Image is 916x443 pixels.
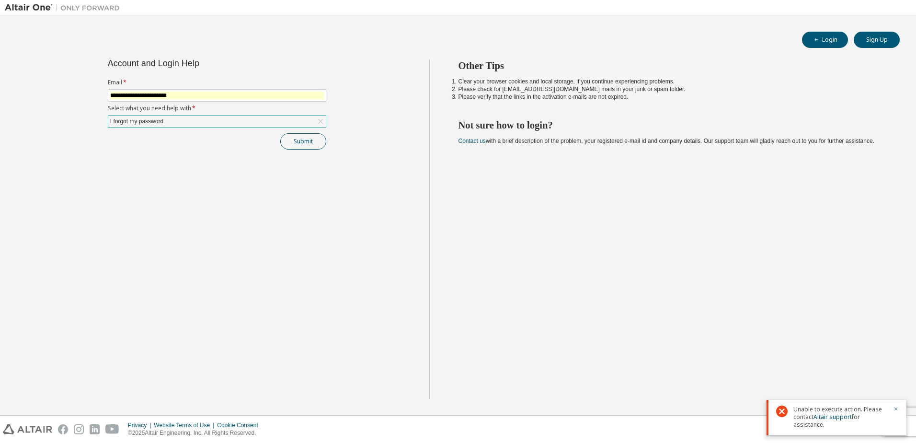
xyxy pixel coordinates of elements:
span: with a brief description of the problem, your registered e-mail id and company details. Our suppo... [458,138,874,144]
img: linkedin.svg [90,424,100,434]
div: I forgot my password [109,116,165,127]
a: Altair support [813,413,852,421]
div: Cookie Consent [217,421,263,429]
img: facebook.svg [58,424,68,434]
a: Contact us [458,138,486,144]
img: youtube.svg [105,424,119,434]
li: Please verify that the links in the activation e-mails are not expired. [458,93,883,101]
div: Website Terms of Use [154,421,217,429]
label: Email [108,79,326,86]
h2: Not sure how to login? [458,119,883,131]
button: Sign Up [854,32,900,48]
img: Altair One [5,3,125,12]
h2: Other Tips [458,59,883,72]
label: Select what you need help with [108,105,326,112]
span: Unable to execute action. Please contact for assistance. [793,406,887,429]
p: © 2025 Altair Engineering, Inc. All Rights Reserved. [128,429,264,437]
button: Submit [280,133,326,150]
li: Clear your browser cookies and local storage, if you continue experiencing problems. [458,78,883,85]
img: instagram.svg [74,424,84,434]
button: Login [802,32,848,48]
div: Account and Login Help [108,59,283,67]
li: Please check for [EMAIL_ADDRESS][DOMAIN_NAME] mails in your junk or spam folder. [458,85,883,93]
img: altair_logo.svg [3,424,52,434]
div: Privacy [128,421,154,429]
div: I forgot my password [108,116,326,127]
